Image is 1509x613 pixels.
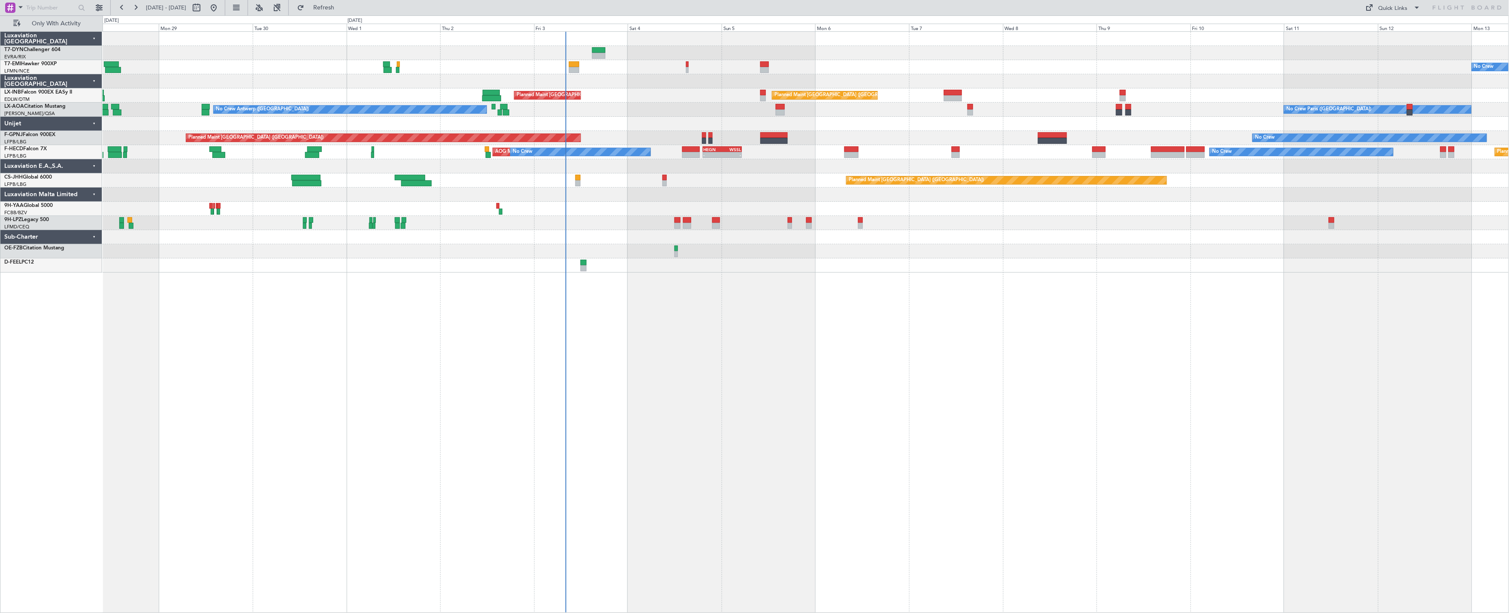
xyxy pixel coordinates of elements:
[849,174,984,187] div: Planned Maint [GEOGRAPHIC_DATA] ([GEOGRAPHIC_DATA])
[774,89,910,102] div: Planned Maint [GEOGRAPHIC_DATA] ([GEOGRAPHIC_DATA])
[534,24,628,31] div: Fri 3
[4,47,24,52] span: T7-DYN
[4,146,23,152] span: F-HECD
[4,110,55,117] a: [PERSON_NAME]/QSA
[909,24,1003,31] div: Tue 7
[4,146,47,152] a: F-HECDFalcon 7X
[104,17,119,24] div: [DATE]
[4,203,24,208] span: 9H-YAA
[1378,24,1472,31] div: Sun 12
[4,132,23,137] span: F-GPNJ
[4,260,21,265] span: D-FEEL
[628,24,722,31] div: Sat 4
[348,17,363,24] div: [DATE]
[4,224,29,230] a: LFMD/CEQ
[517,89,599,102] div: Planned Maint [GEOGRAPHIC_DATA]
[146,4,186,12] span: [DATE] - [DATE]
[4,139,27,145] a: LFPB/LBG
[722,147,741,152] div: WSSL
[1003,24,1097,31] div: Wed 8
[4,104,24,109] span: LX-AOA
[4,61,21,67] span: T7-EMI
[4,90,72,95] a: LX-INBFalcon 900EX EASy II
[704,147,723,152] div: HEGN
[1284,24,1378,31] div: Sat 11
[495,146,585,158] div: AOG Maint Paris ([GEOGRAPHIC_DATA])
[722,24,816,31] div: Sun 5
[4,61,57,67] a: T7-EMIHawker 900XP
[22,21,91,27] span: Only With Activity
[1255,131,1275,144] div: No Crew
[1286,103,1371,116] div: No Crew Paris ([GEOGRAPHIC_DATA])
[4,217,49,222] a: 9H-LPZLegacy 500
[4,175,23,180] span: CS-JHH
[4,68,30,74] a: LFMN/NCE
[4,246,23,251] span: OE-FZB
[216,103,309,116] div: No Crew Antwerp ([GEOGRAPHIC_DATA])
[722,152,741,158] div: -
[4,104,66,109] a: LX-AOACitation Mustang
[4,96,30,103] a: EDLW/DTM
[704,152,723,158] div: -
[65,24,159,31] div: Sun 28
[306,5,342,11] span: Refresh
[4,246,64,251] a: OE-FZBCitation Mustang
[815,24,909,31] div: Mon 6
[1474,61,1494,73] div: No Crew
[1379,4,1408,13] div: Quick Links
[4,54,26,60] a: EVRA/RIX
[1212,146,1232,158] div: No Crew
[347,24,441,31] div: Wed 1
[159,24,253,31] div: Mon 29
[188,131,324,144] div: Planned Maint [GEOGRAPHIC_DATA] ([GEOGRAPHIC_DATA])
[9,17,93,30] button: Only With Activity
[253,24,347,31] div: Tue 30
[4,209,27,216] a: FCBB/BZV
[440,24,534,31] div: Thu 2
[4,47,60,52] a: T7-DYNChallenger 604
[513,146,532,158] div: No Crew
[4,181,27,188] a: LFPB/LBG
[1361,1,1425,15] button: Quick Links
[26,1,76,14] input: Trip Number
[4,132,55,137] a: F-GPNJFalcon 900EX
[4,203,53,208] a: 9H-YAAGlobal 5000
[1097,24,1191,31] div: Thu 9
[1191,24,1285,31] div: Fri 10
[4,90,21,95] span: LX-INB
[4,217,21,222] span: 9H-LPZ
[4,175,52,180] a: CS-JHHGlobal 6000
[4,153,27,159] a: LFPB/LBG
[4,260,34,265] a: D-FEELPC12
[293,1,345,15] button: Refresh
